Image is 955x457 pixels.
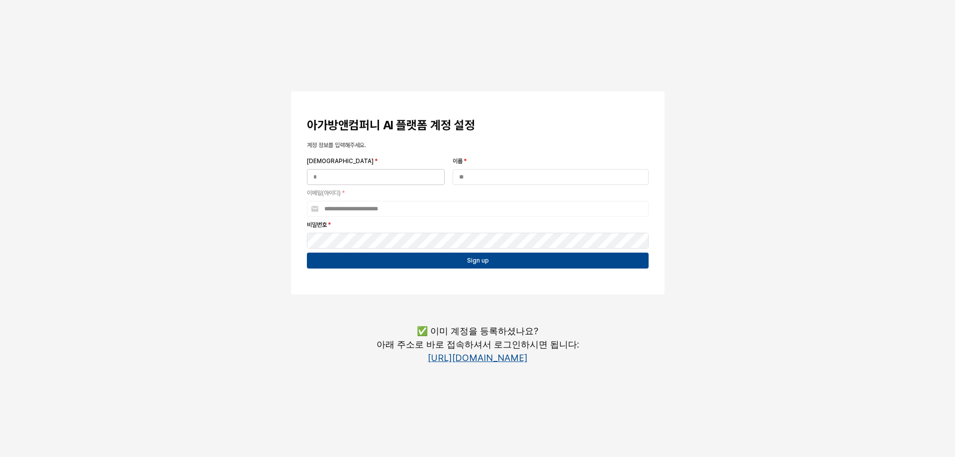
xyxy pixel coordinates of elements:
span: 이메일(아이디) [307,189,345,196]
button: Sign up [307,253,649,269]
p: ✅ 이미 계정을 등록하셨나요? 아래 주소로 바로 접속하셔서 로그인하시면 됩니다: [243,324,712,365]
p: 계정 정보를 입력해주세요. [307,141,649,150]
span: [DEMOGRAPHIC_DATA] [307,158,378,165]
h3: 아가방앤컴퍼니 AI 플랫폼 계정 설정 [307,118,649,132]
p: Sign up [467,257,489,265]
a: [URL][DOMAIN_NAME] [428,353,528,363]
span: 비밀번호 [307,221,331,228]
span: 이름 [453,158,467,165]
